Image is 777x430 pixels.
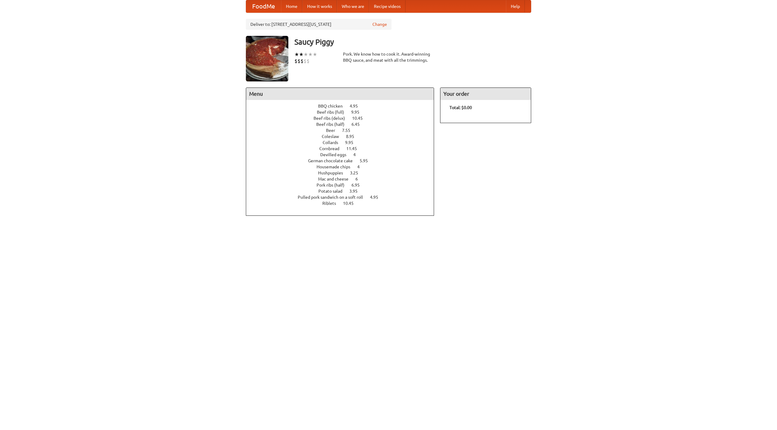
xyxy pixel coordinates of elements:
li: $ [300,58,304,64]
span: BBQ chicken [318,104,349,108]
h4: Your order [440,88,531,100]
a: German chocolate cake 5.95 [308,158,379,163]
span: 10.45 [343,201,360,206]
span: Potato salad [318,189,348,194]
li: $ [307,58,310,64]
li: ★ [299,51,304,58]
a: Pork ribs (half) 6.95 [317,183,371,187]
span: Pork ribs (half) [317,183,351,187]
span: 5.95 [360,158,374,163]
li: ★ [308,51,313,58]
span: Beef ribs (delux) [314,116,351,121]
span: German chocolate cake [308,158,359,163]
span: Pulled pork sandwich on a soft roll [298,195,369,200]
a: Potato salad 3.95 [318,189,369,194]
h3: Saucy Piggy [294,36,531,48]
span: 11.45 [346,146,363,151]
span: Devilled eggs [320,152,352,157]
li: ★ [313,51,317,58]
a: Who we are [337,0,369,12]
span: 3.95 [349,189,364,194]
span: Collards [323,140,344,145]
span: 6.95 [351,183,366,187]
span: Beef ribs (half) [316,122,351,127]
span: 6 [355,177,364,181]
span: 7.55 [342,128,356,133]
b: Total: $0.00 [450,105,472,110]
span: Beef ribs (full) [317,110,350,115]
a: Hushpuppies 3.25 [318,170,369,175]
h4: Menu [246,88,434,100]
span: 4.95 [350,104,364,108]
a: Home [281,0,302,12]
span: 8.95 [346,134,360,139]
a: Pulled pork sandwich on a soft roll 4.95 [298,195,389,200]
a: Collards 9.95 [323,140,365,145]
a: Beef ribs (full) 9.95 [317,110,371,115]
a: Housemade chips 4 [317,164,371,169]
span: 4 [353,152,362,157]
a: BBQ chicken 4.95 [318,104,369,108]
div: Deliver to: [STREET_ADDRESS][US_STATE] [246,19,392,30]
a: Beer 7.55 [326,128,361,133]
a: Riblets 10.45 [322,201,365,206]
a: Cornbread 11.45 [319,146,368,151]
span: Mac and cheese [318,177,355,181]
span: 10.45 [352,116,369,121]
li: $ [304,58,307,64]
li: $ [297,58,300,64]
span: Cornbread [319,146,345,151]
a: Beef ribs (delux) 10.45 [314,116,374,121]
span: 9.95 [345,140,359,145]
li: ★ [304,51,308,58]
img: angular.jpg [246,36,288,81]
span: 4 [357,164,366,169]
li: ★ [294,51,299,58]
span: 3.25 [350,170,364,175]
a: Coleslaw 8.95 [322,134,365,139]
span: Riblets [322,201,342,206]
a: Change [372,21,387,27]
span: Housemade chips [317,164,356,169]
span: 4.95 [370,195,384,200]
span: Beer [326,128,341,133]
span: 9.95 [351,110,365,115]
span: Coleslaw [322,134,345,139]
span: Hushpuppies [318,170,349,175]
div: Pork. We know how to cook it. Award-winning BBQ sauce, and meat with all the trimmings. [343,51,434,63]
a: Recipe videos [369,0,405,12]
a: Devilled eggs 4 [320,152,367,157]
a: Beef ribs (half) 6.45 [316,122,371,127]
a: How it works [302,0,337,12]
a: Help [506,0,525,12]
a: Mac and cheese 6 [318,177,369,181]
a: FoodMe [246,0,281,12]
span: 6.45 [351,122,366,127]
li: $ [294,58,297,64]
